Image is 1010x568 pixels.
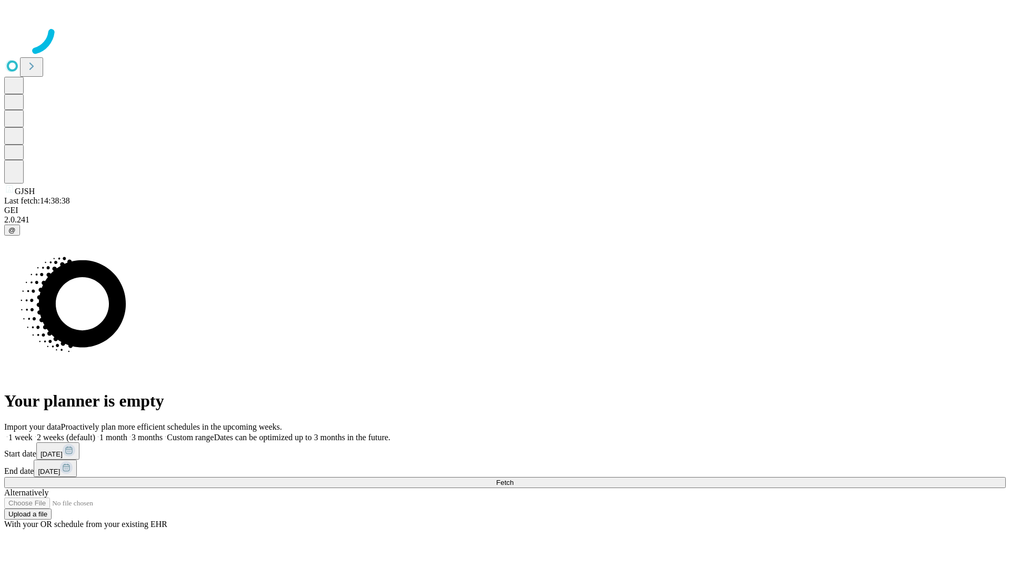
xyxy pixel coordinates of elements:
[167,433,214,442] span: Custom range
[34,460,77,477] button: [DATE]
[8,433,33,442] span: 1 week
[4,225,20,236] button: @
[4,477,1006,488] button: Fetch
[61,422,282,431] span: Proactively plan more efficient schedules in the upcoming weeks.
[15,187,35,196] span: GJSH
[4,196,70,205] span: Last fetch: 14:38:38
[4,460,1006,477] div: End date
[4,391,1006,411] h1: Your planner is empty
[4,215,1006,225] div: 2.0.241
[99,433,127,442] span: 1 month
[496,479,513,486] span: Fetch
[38,468,60,475] span: [DATE]
[41,450,63,458] span: [DATE]
[4,442,1006,460] div: Start date
[36,442,79,460] button: [DATE]
[4,206,1006,215] div: GEI
[37,433,95,442] span: 2 weeks (default)
[8,226,16,234] span: @
[4,488,48,497] span: Alternatively
[214,433,390,442] span: Dates can be optimized up to 3 months in the future.
[4,509,52,520] button: Upload a file
[4,422,61,431] span: Import your data
[132,433,163,442] span: 3 months
[4,520,167,529] span: With your OR schedule from your existing EHR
